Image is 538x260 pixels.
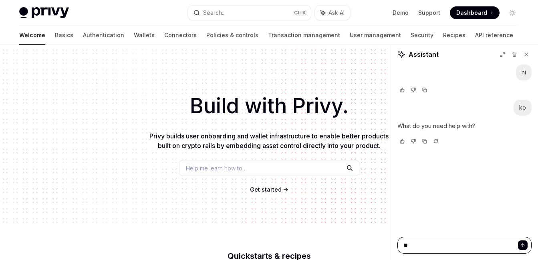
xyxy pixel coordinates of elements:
h1: Build with Privy. [13,90,525,122]
div: ko [519,104,526,112]
a: Dashboard [450,6,500,19]
a: Transaction management [268,26,340,45]
span: Ask AI [328,9,345,17]
a: User management [350,26,401,45]
button: Send message [518,240,528,250]
a: Authentication [83,26,124,45]
a: Wallets [134,26,155,45]
a: Get started [250,186,282,194]
div: ni [522,68,526,76]
div: Search... [203,8,226,18]
button: Search...CtrlK [188,6,311,20]
span: Get started [250,186,282,193]
span: Assistant [409,50,439,59]
span: Dashboard [456,9,487,17]
a: Demo [393,9,409,17]
a: Security [411,26,433,45]
a: Connectors [164,26,197,45]
a: API reference [475,26,513,45]
a: Recipes [443,26,465,45]
h2: Quickstarts & recipes [128,252,410,260]
button: Toggle dark mode [506,6,519,19]
a: Policies & controls [206,26,258,45]
a: Support [418,9,440,17]
span: Privy builds user onboarding and wallet infrastructure to enable better products built on crypto ... [149,132,389,150]
a: Welcome [19,26,45,45]
span: Help me learn how to… [186,164,247,172]
button: Ask AI [315,6,350,20]
p: What do you need help with? [397,121,532,131]
a: Basics [55,26,73,45]
img: light logo [19,7,69,18]
span: Ctrl K [294,10,306,16]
